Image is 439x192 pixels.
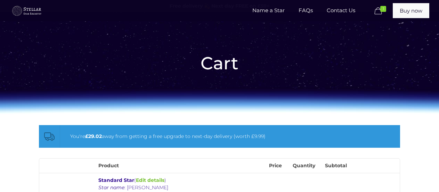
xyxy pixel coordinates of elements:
b: Standard Star [98,177,134,183]
span: £ [85,133,88,139]
th: Quantity [287,159,322,173]
a: Edit details [136,177,164,183]
bdi: 29.02 [85,133,102,139]
i: Star name [98,184,124,191]
th: Subtotal [322,159,350,173]
a: Buy now [393,3,429,18]
div: You're away from getting a free upgrade to next-day delivery (worth £9.99) [70,132,381,141]
th: Product [95,159,264,173]
h1: Cart [39,54,400,73]
th: Price [264,159,287,173]
img: buyastar-logo-transparent [11,5,42,17]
